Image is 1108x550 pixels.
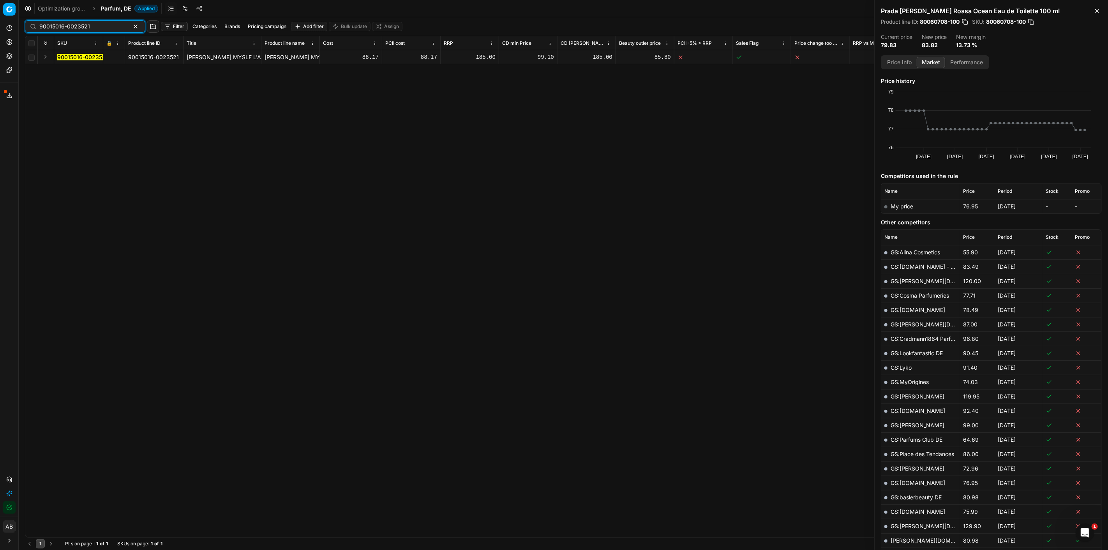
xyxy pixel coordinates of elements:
[1092,524,1098,530] span: 1
[963,188,975,194] span: Price
[891,249,940,256] a: GS:Alina Cosmetics
[963,364,977,371] span: 91.40
[891,393,944,400] a: GS:[PERSON_NAME]
[39,23,125,30] input: Search by SKU or title
[561,40,605,46] span: CD [PERSON_NAME]
[888,145,894,150] text: 76
[998,249,1016,256] span: [DATE]
[963,508,978,515] span: 75.99
[888,107,894,113] text: 78
[65,541,92,547] span: PLs on page
[963,292,976,299] span: 77.71
[881,219,1102,226] h5: Other competitors
[853,40,885,46] span: RRP vs MinCD
[41,39,50,48] button: Expand all
[134,5,158,12] span: Applied
[963,203,978,210] span: 76.95
[154,541,159,547] strong: of
[998,508,1016,515] span: [DATE]
[41,52,50,62] button: Expand
[888,89,894,95] text: 79
[998,436,1016,443] span: [DATE]
[963,335,979,342] span: 96.80
[881,6,1102,16] h2: Prada [PERSON_NAME] Rossa Ocean Eau de Toilette 100 ml
[963,393,979,400] span: 119.95
[963,479,978,486] span: 76.95
[891,364,912,371] a: GS:Lyko
[917,57,945,68] button: Market
[881,19,918,25] span: Product line ID :
[963,234,975,240] span: Price
[117,541,149,547] span: SKUs on page :
[998,451,1016,457] span: [DATE]
[891,321,990,328] a: GS:[PERSON_NAME][DOMAIN_NAME]
[884,188,898,194] span: Name
[998,188,1013,194] span: Period
[161,541,162,547] strong: 1
[881,77,1102,85] h5: Price history
[291,22,327,31] button: Add filter
[998,292,1016,299] span: [DATE]
[998,335,1016,342] span: [DATE]
[916,153,932,159] text: [DATE]
[891,203,913,210] span: My price
[963,523,981,529] span: 129.90
[963,436,979,443] span: 64.69
[1075,234,1090,240] span: Promo
[1073,153,1088,159] text: [DATE]
[38,5,88,12] a: Optimization groups
[1072,199,1101,213] td: -
[922,41,947,49] dd: 83.82
[323,40,333,46] span: Cost
[881,172,1102,180] h5: Competitors used in the rule
[998,494,1016,501] span: [DATE]
[891,407,945,414] a: GS:[DOMAIN_NAME]
[963,278,981,284] span: 120.00
[998,407,1016,414] span: [DATE]
[963,537,979,544] span: 80.98
[920,18,960,26] span: 80060708-100
[998,321,1016,328] span: [DATE]
[998,278,1016,284] span: [DATE]
[3,520,16,533] button: AB
[963,465,978,472] span: 72.96
[4,521,15,532] span: AB
[891,465,944,472] a: GS:[PERSON_NAME]
[891,292,949,299] a: GS:Cosma Parfumeries
[882,57,917,68] button: Price info
[963,422,979,428] span: 99.00
[1046,188,1059,194] span: Stock
[891,379,929,385] a: GS:MyOrigines
[57,54,108,60] mark: 90015016-0023521
[998,393,1016,400] span: [DATE]
[678,40,712,46] span: PCII+5% > RRP
[1010,153,1025,159] text: [DATE]
[963,307,978,313] span: 78.49
[891,436,942,443] a: GS:Parfums Club DE
[106,541,108,547] strong: 1
[891,350,943,356] a: GS:Lookfantastic DE
[57,53,108,61] button: 90015016-0023521
[963,350,978,356] span: 90.45
[46,539,56,548] button: Go to next page
[561,53,612,61] div: 185.00
[963,407,979,414] span: 92.40
[189,22,220,31] button: Categories
[881,34,912,40] dt: Current price
[891,537,981,544] a: [PERSON_NAME][DOMAIN_NAME]
[963,451,979,457] span: 86.00
[963,249,978,256] span: 55.90
[161,22,188,31] button: Filter
[100,541,104,547] strong: of
[265,53,316,61] div: [PERSON_NAME] MYSLF L'Absolu Eau de Parfum 100 ml
[128,53,180,61] div: 90015016-0023521
[444,53,496,61] div: 185.00
[619,53,671,61] div: 85.80
[998,379,1016,385] span: [DATE]
[1041,153,1057,159] text: [DATE]
[956,41,986,49] dd: 13.73 %
[963,379,978,385] span: 74.03
[998,203,1016,210] span: [DATE]
[963,494,979,501] span: 80.98
[385,53,437,61] div: 88.17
